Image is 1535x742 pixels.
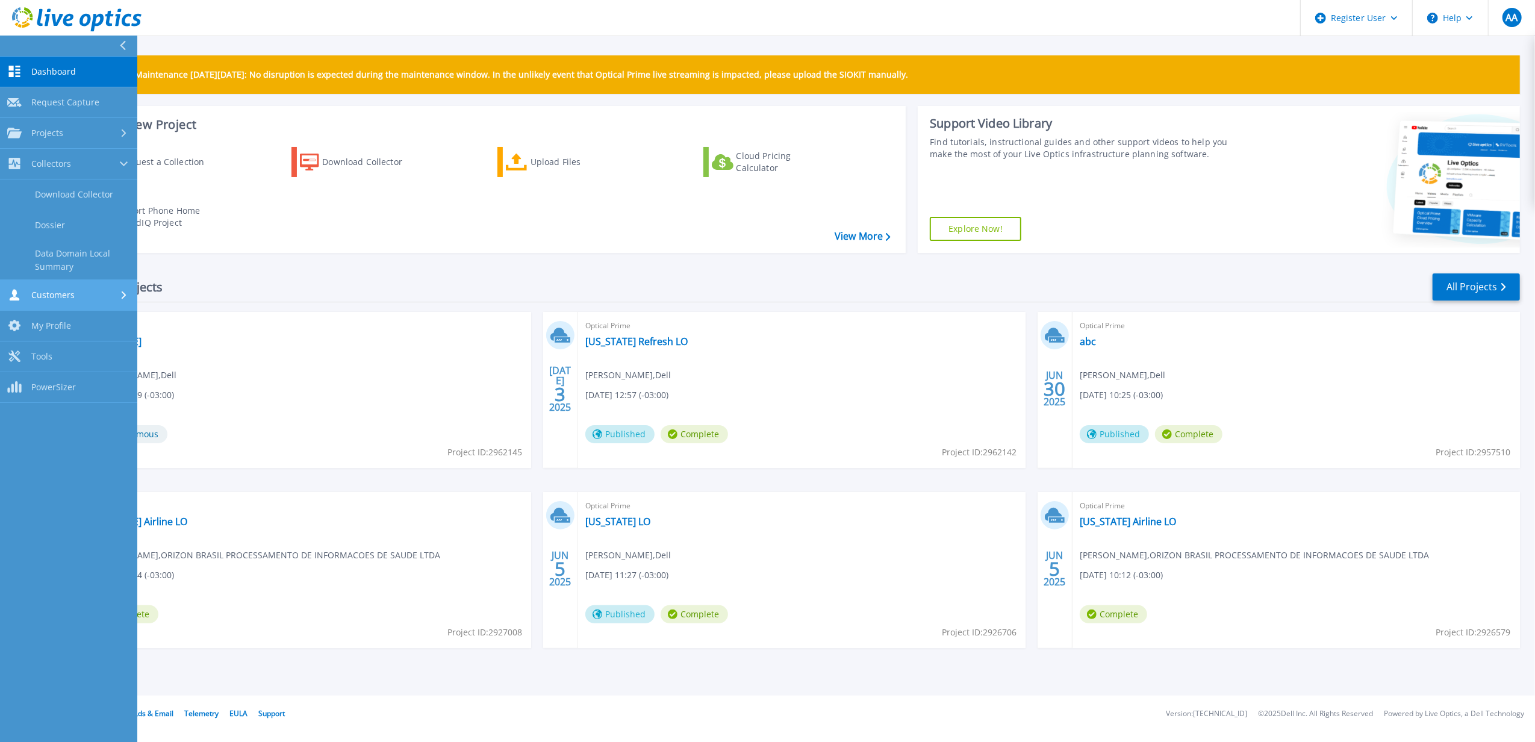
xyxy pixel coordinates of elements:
[1258,710,1373,718] li: © 2025 Dell Inc. All Rights Reserved
[1080,335,1096,348] a: abc
[31,320,71,331] span: My Profile
[930,217,1021,241] a: Explore Now!
[942,446,1017,459] span: Project ID: 2962142
[549,367,571,411] div: [DATE] 2025
[1043,547,1066,591] div: JUN 2025
[835,231,891,242] a: View More
[585,369,671,382] span: [PERSON_NAME] , Dell
[90,70,908,79] p: Scheduled Maintenance [DATE][DATE]: No disruption is expected during the maintenance window. In t...
[1080,425,1149,443] span: Published
[31,66,76,77] span: Dashboard
[930,136,1241,160] div: Find tutorials, instructional guides and other support videos to help you make the most of your L...
[1080,499,1513,513] span: Optical Prime
[1436,626,1511,639] span: Project ID: 2926579
[1166,710,1247,718] li: Version: [TECHNICAL_ID]
[1044,384,1065,394] span: 30
[91,516,187,528] a: [US_STATE] Airline LO
[703,147,838,177] a: Cloud Pricing Calculator
[1043,367,1066,411] div: JUN 2025
[555,389,565,399] span: 3
[661,605,728,623] span: Complete
[585,516,650,528] a: [US_STATE] LO
[1049,564,1060,574] span: 5
[585,388,668,402] span: [DATE] 12:57 (-03:00)
[497,147,632,177] a: Upload Files
[322,150,419,174] div: Download Collector
[1080,549,1429,562] span: [PERSON_NAME] , ORIZON BRASIL PROCESSAMENTO DE INFORMACOES DE SAUDE LTDA
[1384,710,1524,718] li: Powered by Live Optics, a Dell Technology
[1080,569,1163,582] span: [DATE] 10:12 (-03:00)
[184,708,219,719] a: Telemetry
[585,335,688,348] a: [US_STATE] Refresh LO
[118,205,212,229] div: Import Phone Home CloudIQ Project
[585,319,1018,332] span: Optical Prime
[31,158,71,169] span: Collectors
[133,708,173,719] a: Ads & Email
[1155,425,1222,443] span: Complete
[585,549,671,562] span: [PERSON_NAME] , Dell
[1436,446,1511,459] span: Project ID: 2957510
[31,382,76,393] span: PowerSizer
[585,569,668,582] span: [DATE] 11:27 (-03:00)
[447,626,522,639] span: Project ID: 2927008
[447,446,522,459] span: Project ID: 2962145
[585,605,655,623] span: Published
[91,549,440,562] span: [PERSON_NAME] , ORIZON BRASIL PROCESSAMENTO DE INFORMACOES DE SAUDE LTDA
[1080,388,1163,402] span: [DATE] 10:25 (-03:00)
[555,564,565,574] span: 5
[86,118,890,131] h3: Start a New Project
[31,128,63,139] span: Projects
[1080,319,1513,332] span: Optical Prime
[585,499,1018,513] span: Optical Prime
[1505,13,1518,22] span: AA
[549,547,571,591] div: JUN 2025
[31,351,52,362] span: Tools
[531,150,627,174] div: Upload Files
[120,150,216,174] div: Request a Collection
[661,425,728,443] span: Complete
[229,708,248,719] a: EULA
[585,425,655,443] span: Published
[91,319,524,332] span: Optical Prime
[31,97,99,108] span: Request Capture
[291,147,426,177] a: Download Collector
[91,499,524,513] span: Optical Prime
[86,147,220,177] a: Request a Collection
[942,626,1017,639] span: Project ID: 2926706
[1080,516,1176,528] a: [US_STATE] Airline LO
[31,290,75,301] span: Customers
[1080,605,1147,623] span: Complete
[1080,369,1165,382] span: [PERSON_NAME] , Dell
[930,116,1241,131] div: Support Video Library
[1433,273,1520,301] a: All Projects
[736,150,833,174] div: Cloud Pricing Calculator
[258,708,285,719] a: Support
